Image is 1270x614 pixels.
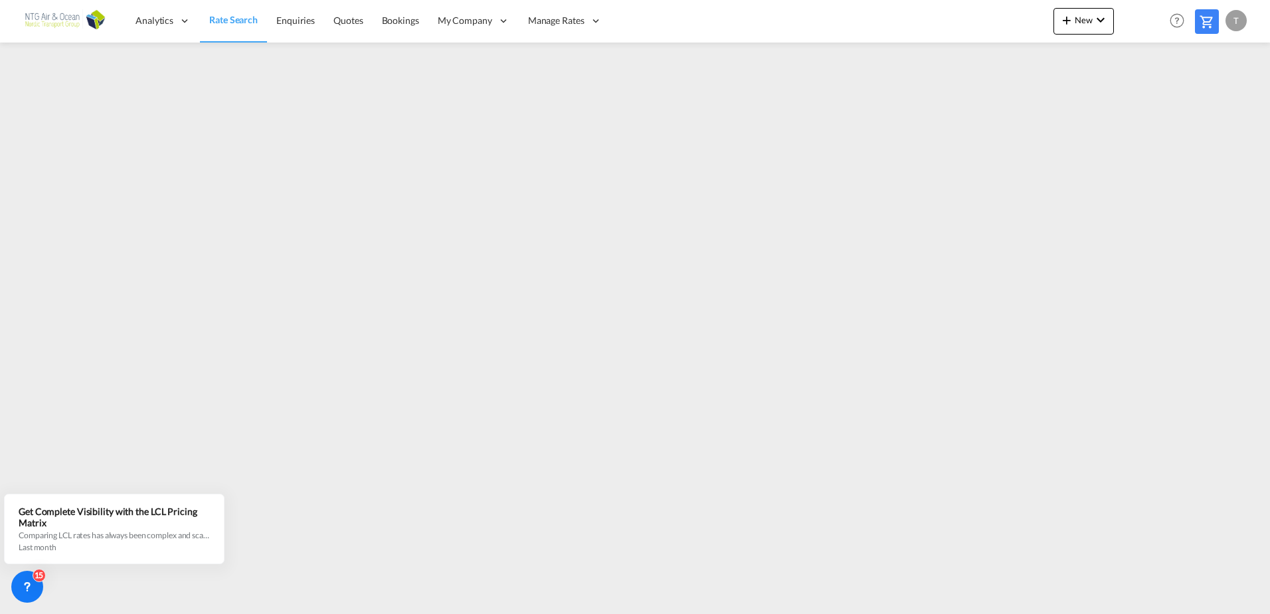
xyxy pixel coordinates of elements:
img: 11910840b01311ecb8da0d962ca1e2a3.png [20,6,110,36]
md-icon: icon-plus 400-fg [1059,12,1075,28]
span: Rate Search [209,14,258,25]
span: Bookings [382,15,419,26]
span: New [1059,15,1109,25]
md-icon: icon-chevron-down [1093,12,1109,28]
button: icon-plus 400-fgNewicon-chevron-down [1053,8,1114,35]
span: Help [1166,9,1188,32]
span: Manage Rates [528,14,585,27]
span: Quotes [333,15,363,26]
span: Analytics [136,14,173,27]
span: Enquiries [276,15,315,26]
span: My Company [438,14,492,27]
div: Help [1166,9,1195,33]
div: T [1225,10,1247,31]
